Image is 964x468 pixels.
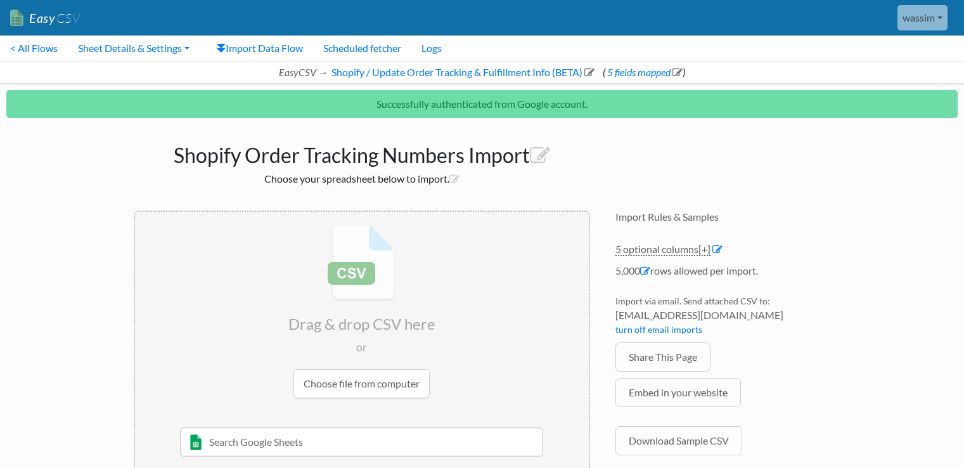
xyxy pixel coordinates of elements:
[411,36,452,61] a: Logs
[55,10,80,26] span: CSV
[897,5,948,30] a: wassim
[605,66,683,78] a: 5 fields mapped
[134,137,590,167] h1: Shopify Order Tracking Numbers Import
[615,294,831,342] li: Import via email. Send attached CSV to:
[615,342,710,372] a: Share This Page
[615,324,702,335] a: turn off email imports
[68,36,200,61] a: Sheet Details & Settings
[603,66,685,78] span: ( )
[615,263,831,285] li: 5,000 rows allowed per import.
[6,90,958,118] p: Successfully authenticated from Google account.
[180,427,543,457] input: Search Google Sheets
[698,243,710,255] span: [+]
[615,426,742,455] a: Download Sample CSV
[330,66,594,78] a: Shopify / Update Order Tracking & Fulfillment Info (BETA)
[279,66,328,78] i: EasyCSV →
[206,36,313,61] a: Import Data Flow
[615,378,741,407] a: Embed in your website
[615,243,710,256] a: 5 optional columns[+]
[10,5,80,31] a: EasyCSV
[313,36,411,61] a: Scheduled fetcher
[615,211,831,223] h4: Import Rules & Samples
[134,172,590,185] h2: Choose your spreadsheet below to import.
[615,308,831,323] span: [EMAIL_ADDRESS][DOMAIN_NAME]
